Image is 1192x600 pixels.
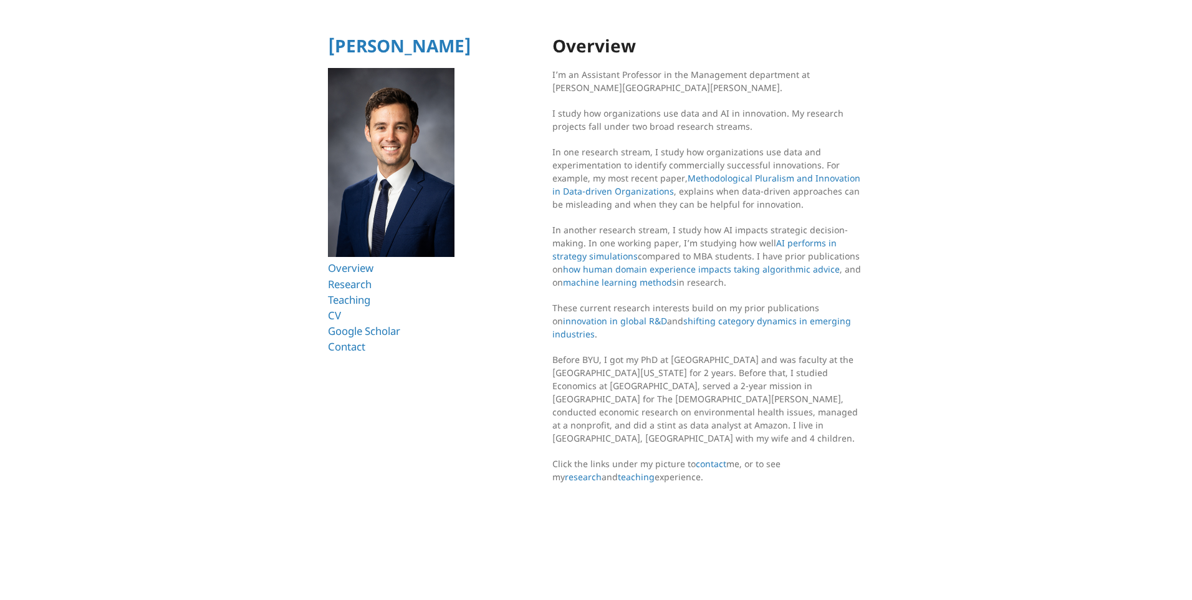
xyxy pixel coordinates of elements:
[552,237,837,262] a: AI performs in strategy simulations
[328,324,400,338] a: Google Scholar
[565,471,602,483] a: research
[552,223,864,289] p: In another research stream, I study how AI impacts strategic decision-making. In one working pape...
[328,308,341,322] a: CV
[328,339,365,354] a: Contact
[563,263,840,275] a: how human domain experience impacts taking algorithmic advice
[328,277,372,291] a: Research
[563,315,667,327] a: innovation in global R&D
[552,107,864,133] p: I study how organizations use data and AI in innovation. My research projects fall under two broa...
[552,353,864,445] p: Before BYU, I got my PhD at [GEOGRAPHIC_DATA] and was faculty at the [GEOGRAPHIC_DATA][US_STATE] ...
[328,261,373,275] a: Overview
[552,457,864,483] p: Click the links under my picture to me, or to see my and experience.
[552,68,864,94] p: I’m an Assistant Professor in the Management department at [PERSON_NAME][GEOGRAPHIC_DATA][PERSON_...
[328,34,471,57] a: [PERSON_NAME]
[696,458,726,470] a: contact
[552,172,860,197] a: Methodological Pluralism and Innovation in Data-driven Organizations
[328,68,454,258] img: Ryan T Allen HBS
[552,301,864,341] p: These current research interests build on my prior publications on and .
[618,471,655,483] a: teaching
[552,36,864,56] h1: Overview
[563,276,676,288] a: machine learning methods
[552,315,851,340] a: shifting category dynamics in emerging industries
[552,145,864,211] p: In one research stream, I study how organizations use data and experimentation to identify commer...
[328,293,370,307] a: Teaching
